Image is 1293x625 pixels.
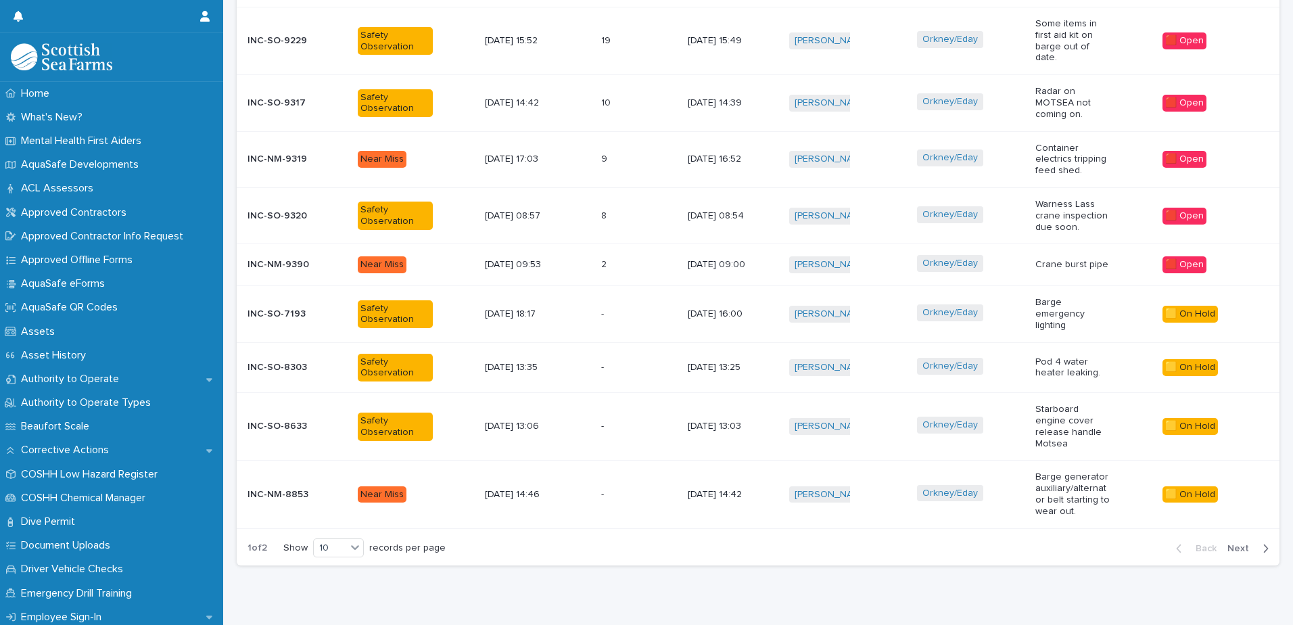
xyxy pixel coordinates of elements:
div: Safety Observation [358,354,433,382]
p: Radar on MOTSEA not coming on. [1035,86,1110,120]
div: 🟨 On Hold [1162,359,1218,376]
p: [DATE] 13:35 [485,362,560,373]
div: Near Miss [358,256,406,273]
p: [DATE] 09:00 [688,259,763,271]
p: [DATE] 13:06 [485,421,560,432]
p: Authority to Operate [16,373,130,386]
a: Orkney/Eday [922,361,978,372]
div: 10 [314,541,346,555]
tr: INC-NM-9390Near Miss[DATE] 09:5322 [DATE] 09:00[PERSON_NAME] Orkney/Eday Crane burst pipe🟥 Open [237,244,1279,286]
p: [DATE] 18:17 [485,308,560,320]
p: Approved Offline Forms [16,254,143,267]
div: Safety Observation [358,413,433,441]
p: [DATE] 08:57 [485,210,560,222]
p: INC-SO-9317 [248,97,323,109]
p: Emergency Drill Training [16,587,143,600]
p: 10 [601,95,613,109]
a: [PERSON_NAME] [795,259,868,271]
p: INC-SO-9229 [248,35,323,47]
p: 8 [601,208,609,222]
p: records per page [369,542,446,554]
p: Starboard engine cover release handle Motsea [1035,404,1110,449]
p: Mental Health First Aiders [16,135,152,147]
a: [PERSON_NAME] [795,308,868,320]
p: [DATE] 09:53 [485,259,560,271]
p: - [601,306,607,320]
p: INC-NM-9319 [248,154,323,165]
tr: INC-NM-9319Near Miss[DATE] 17:0399 [DATE] 16:52[PERSON_NAME] Orkney/Eday Container electrics trip... [237,131,1279,187]
p: Home [16,87,60,100]
p: 1 of 2 [237,532,278,565]
p: Crane burst pipe [1035,259,1110,271]
div: 🟥 Open [1162,32,1206,49]
div: 🟨 On Hold [1162,306,1218,323]
a: Orkney/Eday [922,307,978,319]
p: Approved Contractors [16,206,137,219]
p: Barge emergency lighting [1035,297,1110,331]
a: Orkney/Eday [922,419,978,431]
tr: INC-SO-8303Safety Observation[DATE] 13:35-- [DATE] 13:25[PERSON_NAME] Orkney/Eday Pod 4 water hea... [237,342,1279,393]
div: 🟥 Open [1162,256,1206,273]
p: [DATE] 14:42 [485,97,560,109]
tr: INC-NM-8853Near Miss[DATE] 14:46-- [DATE] 14:42[PERSON_NAME] Orkney/Eday Barge generator auxiliar... [237,461,1279,528]
p: Assets [16,325,66,338]
p: COSHH Chemical Manager [16,492,156,505]
p: [DATE] 13:25 [688,362,763,373]
p: Authority to Operate Types [16,396,162,409]
p: Barge generator auxiliary/alternator belt starting to wear out. [1035,471,1110,517]
a: [PERSON_NAME] [795,154,868,165]
a: Orkney/Eday [922,488,978,499]
tr: INC-SO-9317Safety Observation[DATE] 14:421010 [DATE] 14:39[PERSON_NAME] Orkney/Eday Radar on MOTS... [237,75,1279,131]
a: Orkney/Eday [922,258,978,269]
p: INC-SO-8633 [248,421,323,432]
p: Beaufort Scale [16,420,100,433]
p: What's New? [16,111,93,124]
tr: INC-SO-8633Safety Observation[DATE] 13:06-- [DATE] 13:03[PERSON_NAME] Orkney/Eday Starboard engin... [237,393,1279,461]
p: Employee Sign-In [16,611,112,624]
button: Next [1222,542,1279,555]
p: INC-SO-8303 [248,362,323,373]
p: 9 [601,151,610,165]
p: Show [283,542,308,554]
p: [DATE] 16:52 [688,154,763,165]
p: INC-SO-7193 [248,308,323,320]
p: 2 [601,256,609,271]
p: Warness Lass crane inspection due soon. [1035,199,1110,233]
p: Some items in first aid kit on barge out of date. [1035,18,1110,64]
p: [DATE] 14:39 [688,97,763,109]
a: [PERSON_NAME] [795,35,868,47]
tr: INC-SO-7193Safety Observation[DATE] 18:17-- [DATE] 16:00[PERSON_NAME] Orkney/Eday Barge emergency... [237,286,1279,342]
p: INC-NM-9390 [248,259,323,271]
span: Next [1227,544,1257,553]
a: [PERSON_NAME] [795,97,868,109]
div: 🟥 Open [1162,208,1206,225]
p: [DATE] 08:54 [688,210,763,222]
a: Orkney/Eday [922,34,978,45]
p: Driver Vehicle Checks [16,563,134,576]
p: [DATE] 15:49 [688,35,763,47]
p: [DATE] 14:42 [688,489,763,501]
p: [DATE] 15:52 [485,35,560,47]
span: Back [1188,544,1217,553]
p: Asset History [16,349,97,362]
p: - [601,359,607,373]
p: AquaSafe Developments [16,158,149,171]
p: Document Uploads [16,539,121,552]
p: [DATE] 13:03 [688,421,763,432]
div: 🟨 On Hold [1162,418,1218,435]
tr: INC-SO-9320Safety Observation[DATE] 08:5788 [DATE] 08:54[PERSON_NAME] Orkney/Eday Warness Lass cr... [237,187,1279,244]
img: bPIBxiqnSb2ggTQWdOVV [11,43,112,70]
div: Near Miss [358,486,406,503]
div: Safety Observation [358,89,433,118]
p: INC-NM-8853 [248,489,323,501]
a: [PERSON_NAME] [795,362,868,373]
a: [PERSON_NAME] [795,421,868,432]
a: [PERSON_NAME] [795,210,868,222]
p: Dive Permit [16,515,86,528]
p: COSHH Low Hazard Register [16,468,168,481]
p: ACL Assessors [16,182,104,195]
p: INC-SO-9320 [248,210,323,222]
div: Safety Observation [358,27,433,55]
p: [DATE] 17:03 [485,154,560,165]
div: 🟥 Open [1162,151,1206,168]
